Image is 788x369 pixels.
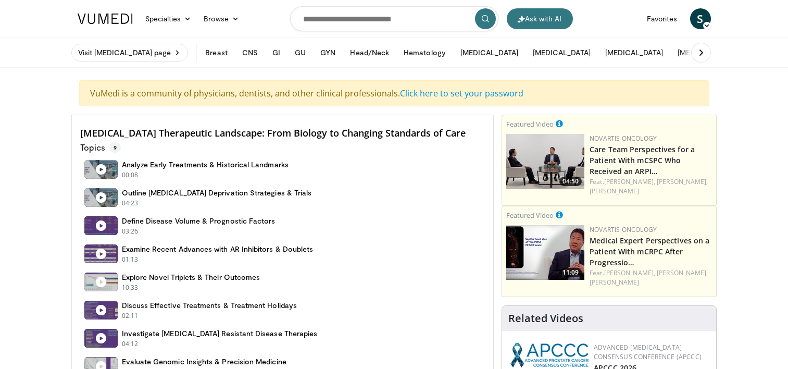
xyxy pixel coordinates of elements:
p: 04:12 [122,339,139,349]
button: Head/Neck [344,42,395,63]
a: Care Team Perspectives for a Patient With mCSPC Who Received an ARPI… [590,144,695,176]
a: [PERSON_NAME], [657,177,708,186]
button: Hematology [397,42,452,63]
p: 02:11 [122,311,139,321]
span: 11:09 [559,268,582,277]
p: Topics [80,142,121,153]
a: Advanced [MEDICAL_DATA] Consensus Conference (APCCC) [594,343,702,361]
div: Feat. [590,268,712,287]
a: [PERSON_NAME] [590,278,639,287]
a: Browse [197,8,245,29]
div: VuMedi is a community of physicians, dentists, and other clinical professionals. [79,80,709,106]
h4: Define Disease Volume & Prognostic Factors [122,216,276,226]
button: CNS [236,42,264,63]
a: [PERSON_NAME] [590,187,639,195]
button: [MEDICAL_DATA] [454,42,524,63]
span: 04:50 [559,177,582,186]
h4: Analyze Early Treatments & Historical Landmarks [122,160,289,169]
h4: Discuss Effective Treatments & Treatment Holidays [122,301,297,310]
button: [MEDICAL_DATA] [671,42,742,63]
a: Novartis Oncology [590,225,657,234]
button: Breast [199,42,233,63]
button: [MEDICAL_DATA] [527,42,597,63]
a: [PERSON_NAME], [604,268,655,277]
p: 04:23 [122,199,139,208]
img: 918109e9-db38-4028-9578-5f15f4cfacf3.jpg.150x105_q85_crop-smart_upscale.jpg [506,225,584,280]
div: Feat. [590,177,712,196]
small: Featured Video [506,211,554,220]
a: S [690,8,711,29]
a: Novartis Oncology [590,134,657,143]
button: Ask with AI [507,8,573,29]
h4: Examine Recent Advances with AR Inhibitors & Doublets [122,244,314,254]
a: [PERSON_NAME], [604,177,655,186]
p: 00:08 [122,170,139,180]
a: Visit [MEDICAL_DATA] page [71,44,189,62]
a: Favorites [641,8,684,29]
a: [PERSON_NAME], [657,268,708,277]
span: 9 [109,142,121,153]
a: Specialties [139,8,198,29]
p: 10:33 [122,283,139,292]
a: Medical Expert Perspectives on a Patient With mCRPC After Progressio… [590,236,709,267]
a: 04:50 [506,134,584,189]
small: Featured Video [506,119,554,129]
h4: Outline [MEDICAL_DATA] Deprivation Strategies & Trials [122,188,312,198]
h4: Related Videos [508,312,583,325]
button: [MEDICAL_DATA] [599,42,669,63]
p: 01:13 [122,255,139,264]
img: 92ba7c40-df22-45a2-8e3f-1ca017a3d5ba.png.150x105_q85_autocrop_double_scale_upscale_version-0.2.png [510,343,589,367]
img: VuMedi Logo [78,14,133,24]
input: Search topics, interventions [290,6,498,31]
button: GYN [314,42,342,63]
img: cad44f18-58c5-46ed-9b0e-fe9214b03651.jpg.150x105_q85_crop-smart_upscale.jpg [506,134,584,189]
h4: [MEDICAL_DATA] Therapeutic Landscape: From Biology to Changing Standards of Care [80,128,485,139]
h4: Investigate [MEDICAL_DATA] Resistant Disease Therapies [122,329,318,338]
p: 03:26 [122,227,139,236]
a: 11:09 [506,225,584,280]
button: GU [289,42,312,63]
a: Click here to set your password [400,88,523,99]
button: GI [266,42,286,63]
h4: Evaluate Genomic Insights & Precision Medicine [122,357,286,366]
h4: Explore Novel Triplets & Their Outcomes [122,273,260,282]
